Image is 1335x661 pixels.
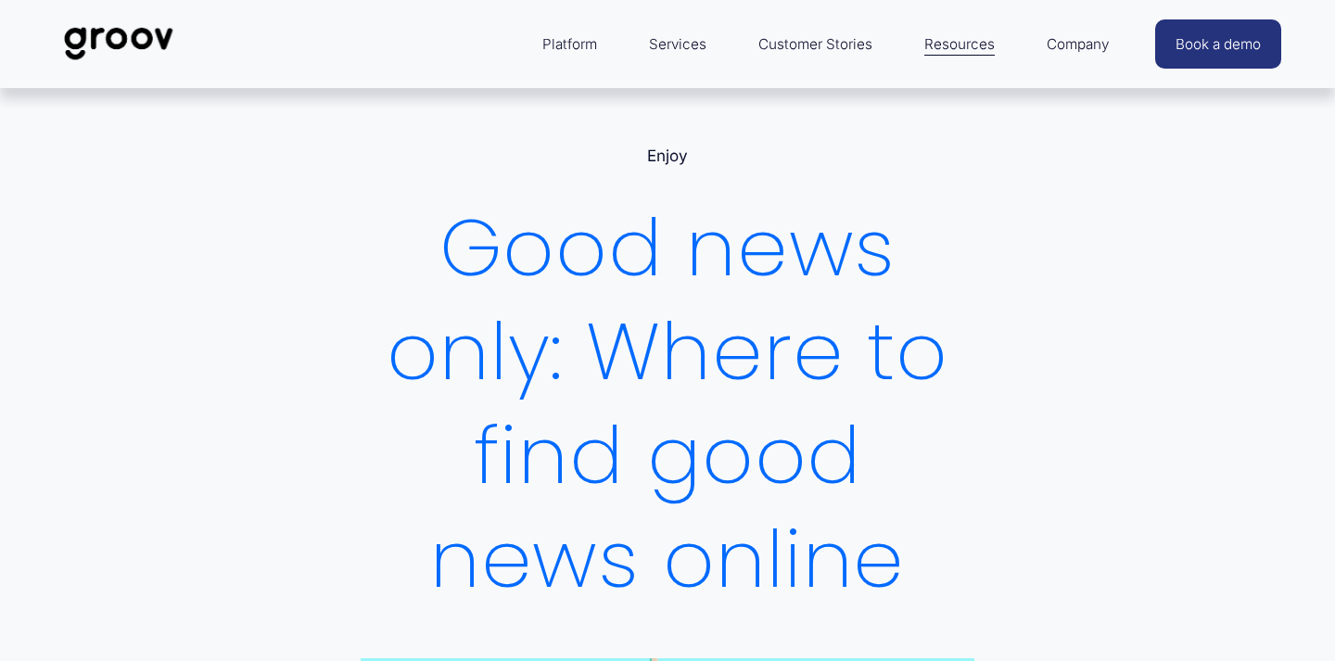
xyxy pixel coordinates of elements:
[1155,19,1281,69] a: Book a demo
[1047,32,1109,57] span: Company
[542,32,597,57] span: Platform
[924,32,995,57] span: Resources
[1037,22,1118,66] a: folder dropdown
[915,22,1004,66] a: folder dropdown
[533,22,606,66] a: folder dropdown
[647,146,688,165] a: Enjoy
[361,197,974,612] h1: Good news only: Where to find good news online
[640,22,716,66] a: Services
[54,13,184,74] img: Groov | Workplace Science Platform | Unlock Performance | Drive Results
[749,22,882,66] a: Customer Stories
